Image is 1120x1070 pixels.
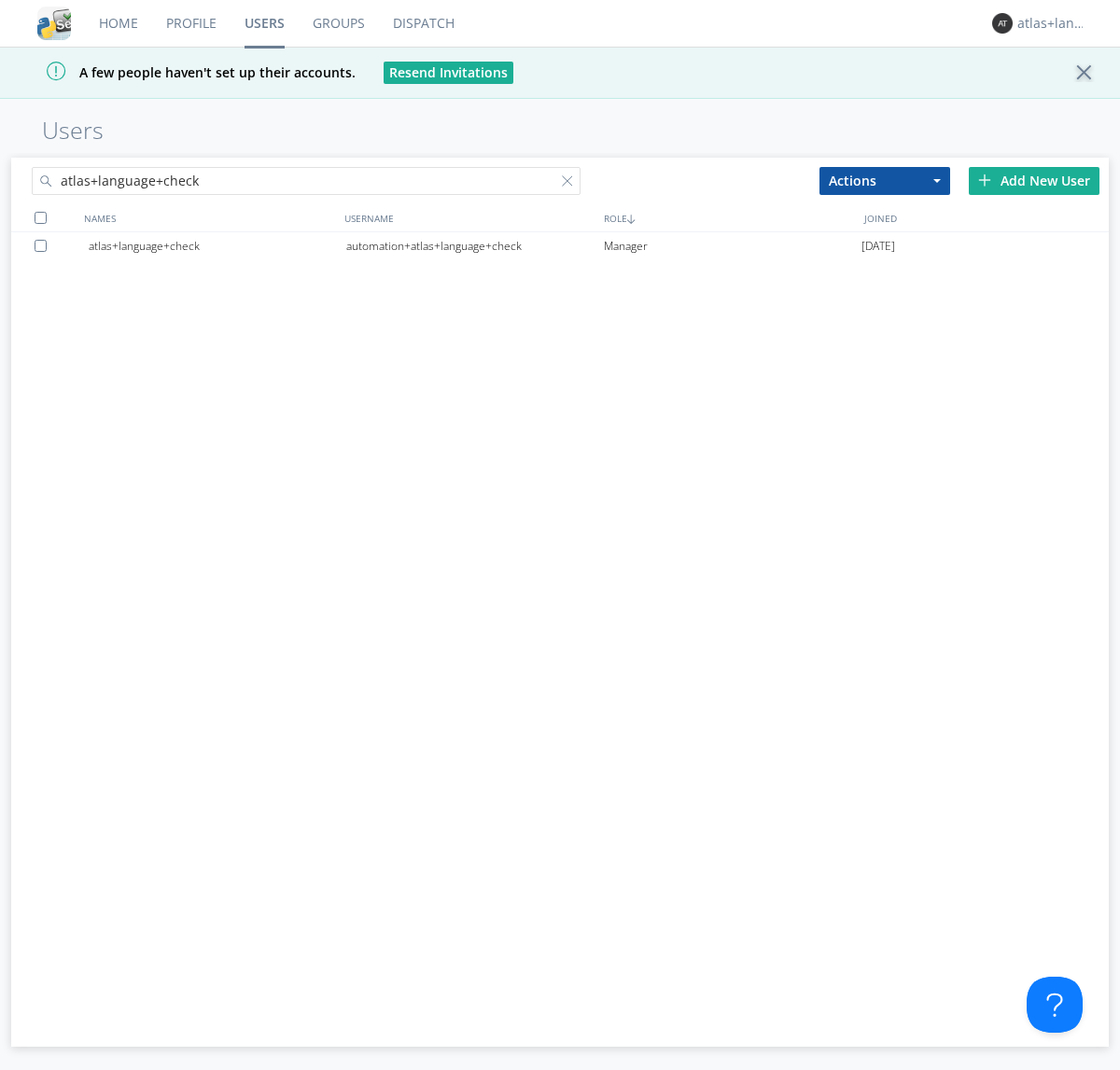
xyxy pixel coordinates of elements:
a: atlas+language+checkautomation+atlas+language+checkManager[DATE] [11,232,1109,260]
span: [DATE] [861,232,895,260]
div: Manager [604,232,861,260]
input: Search users [32,167,581,195]
div: atlas+language+check [1017,14,1087,33]
button: Actions [819,167,950,195]
div: JOINED [860,204,1120,231]
div: automation+atlas+language+check [346,232,604,260]
img: cddb5a64eb264b2086981ab96f4c1ba7 [37,7,71,40]
span: A few people haven't set up their accounts. [14,63,356,81]
div: NAMES [79,204,340,231]
img: plus.svg [978,174,991,187]
div: ROLE [599,204,860,231]
div: atlas+language+check [89,232,346,260]
img: 373638.png [992,13,1013,34]
button: Resend Invitations [384,62,513,84]
div: USERNAME [340,204,600,231]
div: Add New User [969,167,1099,195]
iframe: Toggle Customer Support [1027,977,1083,1033]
